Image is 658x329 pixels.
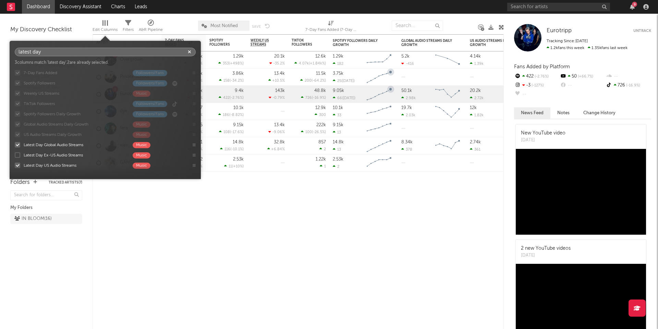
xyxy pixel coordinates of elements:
div: ( ) [218,113,244,117]
div: Weekly US Streams [24,91,126,97]
div: ( ) [301,130,326,134]
span: 186 [223,113,229,117]
div: Folders [10,178,30,187]
div: 7-Day Fans Added [24,70,126,76]
div: 2.03k [401,113,415,117]
span: -10.1 % [231,148,243,151]
a: Eurotripp [547,27,572,34]
div: 14.8k [233,140,244,144]
span: +1.84k % [310,62,325,66]
span: 116 [224,148,230,151]
div: [DATE] [521,252,571,259]
div: 222k [316,123,326,127]
input: Search for folders... [10,190,82,200]
div: Music [133,132,150,138]
svg: Chart title [501,103,532,120]
div: 726 [606,81,651,90]
div: 13 [333,130,341,134]
button: Notes [550,107,576,119]
div: 3 columns match ' latest day '. 2 are already selected. [15,60,196,66]
div: -35.2 % [269,61,285,66]
button: Undo the changes to the current view. [265,23,270,29]
span: 11 [229,165,232,168]
div: ( ) [219,95,244,100]
div: Global Audio Streams Daily Growth [24,121,126,128]
span: 1.35k fans last week [547,46,627,50]
svg: Chart title [364,137,394,154]
div: 2.98k [401,96,416,100]
span: 1 [324,165,326,168]
div: ( ) [301,95,326,100]
div: 4.14k [470,54,481,59]
div: 50 [560,72,605,81]
div: Followers/Fans [133,101,167,107]
span: 200 [305,79,312,83]
svg: Chart title [432,86,463,103]
span: Fans Added by Platform [514,64,570,69]
div: -- [560,81,605,90]
div: Music [133,91,150,97]
span: -34.2 % [231,79,243,83]
svg: Chart title [364,154,394,172]
div: 12.6k [315,54,326,59]
div: IN BLOOM ( 16 ) [14,215,52,223]
div: -416 [401,61,414,66]
div: 19.7k [401,106,412,110]
span: +66.7 % [577,75,593,79]
div: 422 [514,72,560,81]
div: -9.06 % [268,130,285,134]
span: -8.82 % [230,113,243,117]
div: 9.05k [333,89,344,93]
div: -0.79 % [269,95,285,100]
button: Change History [576,107,622,119]
svg: Chart title [364,120,394,137]
svg: Chart title [364,103,394,120]
div: Global Audio Streams Daily Growth [401,39,453,47]
span: 2 [324,148,326,151]
svg: Chart title [364,69,394,86]
span: 353 [223,62,229,66]
div: +6.84 % [267,147,285,151]
div: 32.8k [274,140,285,144]
div: Followers/Fans [133,70,167,76]
div: 2.72k [470,96,484,100]
div: Latest Day Ex-US Audio Streams [24,152,126,158]
div: 11.5k [316,71,326,76]
svg: Chart title [501,51,532,69]
span: Weekly US Streams [251,38,275,47]
div: ( ) [300,78,326,83]
div: 13 [333,147,341,152]
button: Save [252,25,261,28]
span: 108 [223,130,230,134]
svg: Chart title [501,137,532,154]
div: 25 ( [DATE] ) [333,79,355,83]
div: 66 ( [DATE] ) [333,96,355,100]
span: 158 [223,79,230,83]
div: A&R Pipeline [139,26,163,34]
div: Edit Columns [93,17,118,37]
div: TikTok Followers [24,101,126,107]
span: -2.76 % [534,75,549,79]
span: -16.9 % [313,96,325,100]
div: Spotify Followers [24,80,126,86]
div: 182 [333,61,343,66]
div: Music [133,121,150,128]
div: 10.1k [333,106,343,110]
div: 2 new YouTube videos [521,245,571,252]
div: 361 [470,147,480,152]
div: Artist [96,40,148,45]
div: 1.39k [470,61,484,66]
div: 7-Day Fans Added (7-Day Fans Added) [305,17,357,37]
div: 12.9k [315,106,326,110]
div: 9 [632,2,637,7]
div: ( ) [219,78,244,83]
div: 1.82k [470,113,484,117]
svg: Chart title [364,86,394,103]
div: 7-Day Fans Added (7-Day Fans Added) [305,26,357,34]
div: Spotify Followers Daily Growth [24,111,126,117]
div: 13.4k [274,123,285,127]
div: 857 [318,140,326,144]
div: 1.22k [316,157,326,162]
span: 1.2k fans this week [547,46,584,50]
span: 100 [305,130,312,134]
